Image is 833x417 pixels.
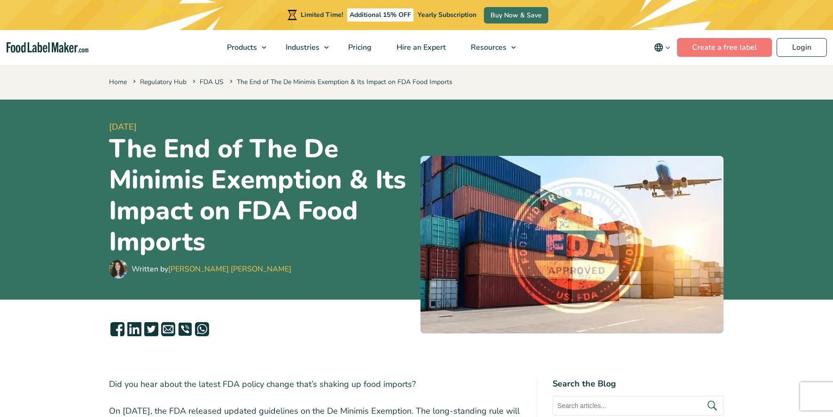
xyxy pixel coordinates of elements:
[215,30,271,65] a: Products
[109,260,128,278] img: Maria Abi Hanna - Food Label Maker
[168,264,291,274] a: [PERSON_NAME] [PERSON_NAME]
[283,42,320,53] span: Industries
[109,378,522,391] p: Did you hear about the latest FDA policy change that’s shaking up food imports?
[140,77,187,86] a: Regulatory Hub
[301,10,343,19] span: Limited Time!
[109,133,413,257] h1: The End of The De Minimis Exemption & Its Impact on FDA Food Imports
[109,77,127,86] a: Home
[336,30,382,65] a: Pricing
[224,42,258,53] span: Products
[553,396,724,416] input: Search articles...
[553,378,724,390] h4: Search the Blog
[484,7,548,23] a: Buy Now & Save
[459,30,521,65] a: Resources
[394,42,447,53] span: Hire an Expert
[228,77,452,86] span: The End of The De Minimis Exemption & Its Impact on FDA Food Imports
[109,121,413,133] span: [DATE]
[132,263,291,275] div: Written by
[200,77,224,86] a: FDA US
[347,8,413,22] span: Additional 15% OFF
[677,38,772,57] a: Create a free label
[345,42,373,53] span: Pricing
[418,10,476,19] span: Yearly Subscription
[384,30,456,65] a: Hire an Expert
[777,38,827,57] a: Login
[468,42,507,53] span: Resources
[273,30,334,65] a: Industries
